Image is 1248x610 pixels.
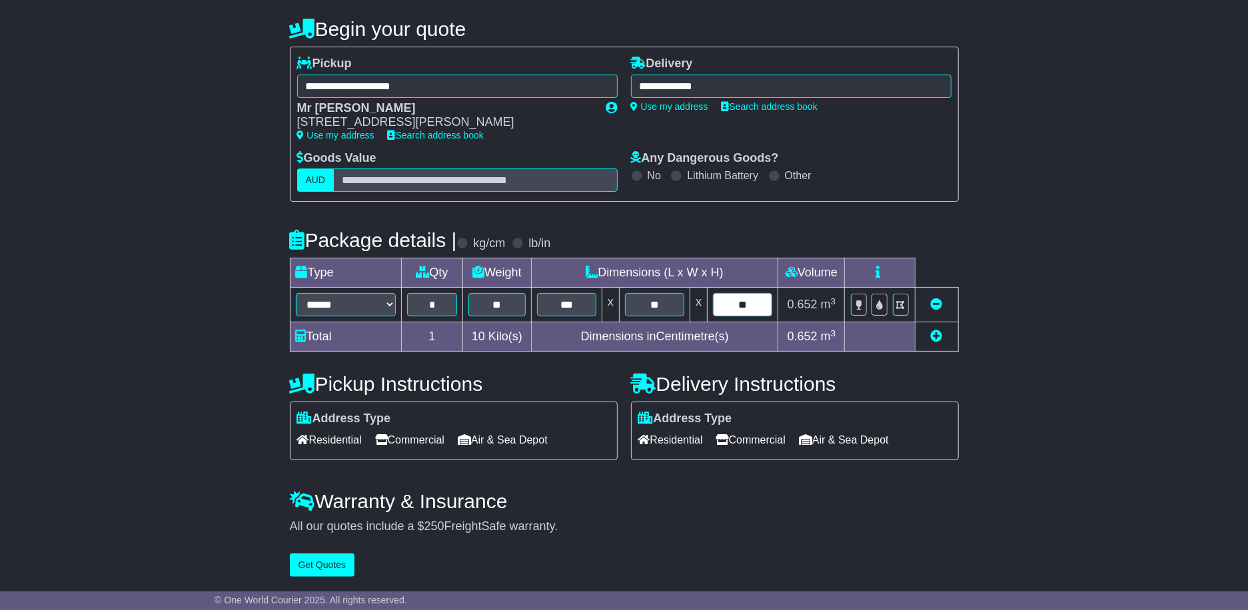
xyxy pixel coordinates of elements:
td: Total [290,322,401,352]
span: Residential [638,430,703,450]
td: Weight [463,258,532,288]
td: 1 [401,322,463,352]
h4: Delivery Instructions [631,373,959,395]
span: 0.652 [788,298,818,311]
h4: Begin your quote [290,18,959,40]
div: Mr [PERSON_NAME] [297,101,593,116]
a: Use my address [631,101,708,112]
div: [STREET_ADDRESS][PERSON_NAME] [297,115,593,130]
label: lb/in [528,236,550,251]
div: All our quotes include a $ FreightSafe warranty. [290,519,959,534]
sup: 3 [831,296,836,306]
label: AUD [297,168,334,192]
label: Other [785,169,812,182]
label: Pickup [297,57,352,71]
a: Search address book [722,101,818,112]
span: Commercial [716,430,786,450]
td: Qty [401,258,463,288]
a: Search address book [388,130,484,141]
span: Residential [297,430,362,450]
span: 0.652 [788,330,818,343]
td: Volume [778,258,845,288]
span: Air & Sea Depot [799,430,889,450]
span: m [821,298,836,311]
a: Add new item [931,330,943,343]
h4: Package details | [290,229,457,251]
span: 10 [472,330,485,343]
span: © One World Courier 2025. All rights reserved. [215,595,407,605]
a: Use my address [297,130,374,141]
td: x [602,288,619,322]
td: Type [290,258,401,288]
label: No [648,169,661,182]
label: Address Type [297,412,391,426]
td: Dimensions in Centimetre(s) [531,322,778,352]
sup: 3 [831,328,836,338]
h4: Pickup Instructions [290,373,618,395]
td: Dimensions (L x W x H) [531,258,778,288]
label: kg/cm [473,236,505,251]
label: Lithium Battery [687,169,758,182]
label: Any Dangerous Goods? [631,151,779,166]
label: Delivery [631,57,693,71]
span: 250 [424,519,444,533]
button: Get Quotes [290,553,355,577]
label: Address Type [638,412,732,426]
span: Commercial [375,430,444,450]
label: Goods Value [297,151,376,166]
h4: Warranty & Insurance [290,490,959,512]
span: Air & Sea Depot [458,430,548,450]
a: Remove this item [931,298,943,311]
td: Kilo(s) [463,322,532,352]
td: x [690,288,708,322]
span: m [821,330,836,343]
